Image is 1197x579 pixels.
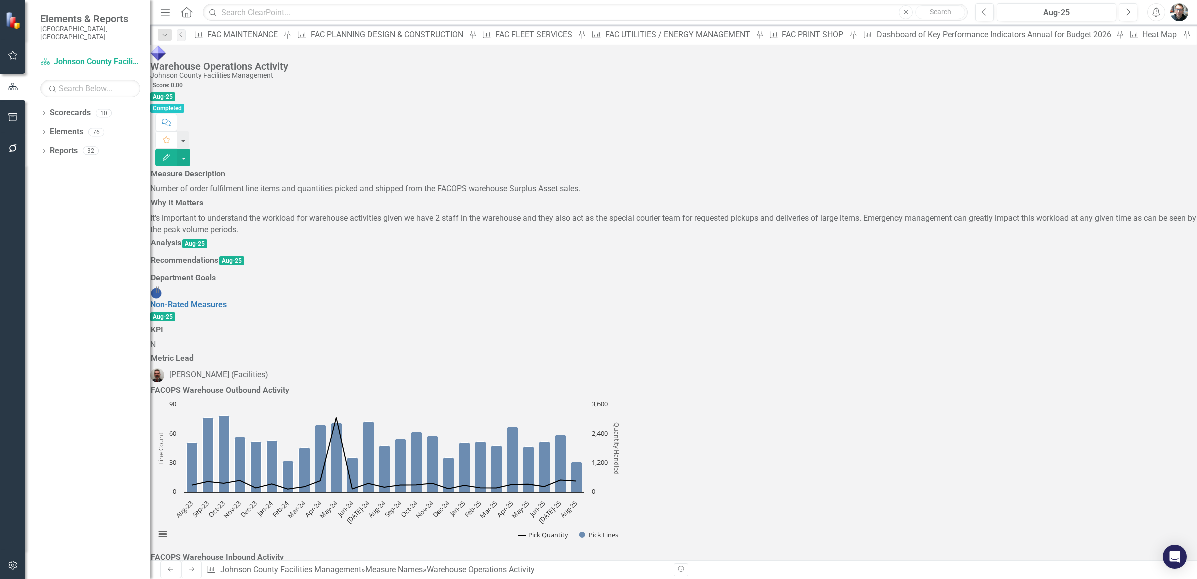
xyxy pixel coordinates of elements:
[207,28,281,41] div: FAC MAINTENANCE
[311,28,466,41] div: FAC PLANNING DESIGN & CONSTRUCTION
[427,565,535,574] div: Warehouse Operations Activity
[169,399,176,408] text: 90
[414,499,435,520] text: Nov-24
[270,499,291,520] text: Feb-24
[40,56,140,68] a: Johnson County Facilities Management
[555,435,566,493] path: Jul-25, 59. Pick Lines.
[1126,28,1180,41] a: Heat Map
[219,256,244,265] span: Aug-25
[558,499,579,520] text: Aug-25
[50,107,91,119] a: Scorecards
[571,462,582,493] path: Aug-25, 31. Pick Lines.
[151,385,289,395] h3: FACOPS Warehouse Outbound Activity
[96,109,112,117] div: 10
[251,442,262,493] path: Dec-23, 52. Pick Lines.
[220,565,361,574] a: Johnson County Facilities Management
[150,72,1192,79] div: Johnson County Facilities Management
[169,458,176,467] text: 30
[150,92,175,101] span: Aug-25
[495,499,515,519] text: Apr-25
[151,198,203,207] h3: Why It Matters
[443,458,454,493] path: Dec-24, 36. Pick Lines.
[347,458,358,493] path: Jun-24, 36. Pick Lines.
[219,416,230,493] path: Oct-23, 79. Pick Lines.
[475,442,486,493] path: Feb-25, 52. Pick Lines.
[915,5,965,19] button: Search
[50,145,78,157] a: Reports
[592,399,608,408] text: 3,600
[187,443,198,493] path: Aug-23, 51. Pick Lines.
[206,564,666,576] div: » »
[4,11,23,30] img: ClearPoint Strategy
[539,442,550,493] path: Jun-25, 52. Pick Lines.
[997,3,1116,21] button: Aug-25
[50,126,83,138] a: Elements
[150,184,580,194] span: Number of order fulfilment line items and quantities picked and shipped from the FACOPS warehouse...
[395,439,406,493] path: Sep-24, 55. Pick Lines.
[427,436,438,493] path: Nov-24, 58. Pick Lines.
[190,499,211,519] text: Sep-23
[283,461,294,493] path: Feb-24, 32. Pick Lines.
[293,28,466,41] a: FAC PLANNING DESIGN & CONSTRUCTION
[510,499,531,520] text: May-25
[877,28,1113,41] div: Dashboard of Key Performance Indicators Annual for Budget 2026
[150,400,627,550] svg: Interactive chart
[151,354,194,363] h3: Metric Lead
[930,8,951,16] span: Search
[459,443,470,493] path: Jan-25, 51. Pick Lines.
[782,28,846,41] div: FAC PRINT SHOP
[235,437,246,493] path: Nov-23, 57. Pick Lines.
[151,273,216,282] h3: Department Goals
[859,28,1113,41] a: Dashboard of Key Performance Indicators Annual for Budget 2026
[203,418,214,493] path: Sep-23, 77. Pick Lines.
[285,499,307,520] text: Mar-24
[40,25,140,41] small: [GEOGRAPHIC_DATA], [GEOGRAPHIC_DATA]
[612,422,621,475] text: Quantity Handled
[318,499,340,521] text: May-24
[40,80,140,97] input: Search Below...
[537,499,563,525] text: [DATE]-25
[151,553,284,562] h3: FACOPS Warehouse Inbound Activity
[150,45,166,61] img: Data Only
[151,238,181,247] h3: Analysis
[150,300,227,309] a: Non-Rated Measures
[150,104,184,113] span: Completed
[238,499,259,519] text: Dec-23
[527,499,547,519] text: Jun-25
[173,487,176,496] text: 0
[155,527,169,541] button: View chart menu, Chart
[411,432,422,493] path: Oct-24, 62. Pick Lines.
[221,499,242,520] text: Nov-23
[366,499,387,520] text: Aug-24
[150,312,175,321] span: Aug-25
[1000,7,1113,19] div: Aug-25
[151,256,218,265] h3: Recommendations
[363,422,374,493] path: Jul-24, 73. Pick Lines.
[479,28,575,41] a: FAC FLEET SERVICES
[331,423,342,493] path: May-24, 71. Pick Lines.
[592,429,608,438] text: 2,400
[1170,3,1188,21] img: John Beaudoin
[303,499,323,519] text: Apr-24
[174,499,195,520] text: Aug-23
[605,28,753,41] div: FAC UTILITIES / ENERGY MANAGEMENT
[255,499,275,519] text: Jan-24
[379,446,390,493] path: Aug-24, 48. Pick Lines.
[150,400,627,550] div: Chart. Highcharts interactive chart.
[507,427,518,493] path: Apr-25, 67. Pick Lines.
[523,447,534,493] path: May-25, 47. Pick Lines.
[187,416,582,493] g: Pick Lines, series 2 of 2. Bar series with 25 bars. Y axis, Line Count.
[1142,28,1180,41] div: Heat Map
[150,81,185,90] span: Score: 0.00
[40,13,140,25] span: Elements & Reports
[206,499,226,519] text: Oct-23
[88,128,104,136] div: 76
[83,147,99,155] div: 32
[150,61,1192,72] div: Warehouse Operations Activity
[191,28,281,41] a: FAC MAINTENANCE
[463,499,483,519] text: Feb-25
[383,499,404,520] text: Sep-24
[150,213,1196,234] span: It's important to understand the workload for warehouse activities given we have 2 staff in the w...
[491,446,502,493] path: Mar-25, 48. Pick Lines.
